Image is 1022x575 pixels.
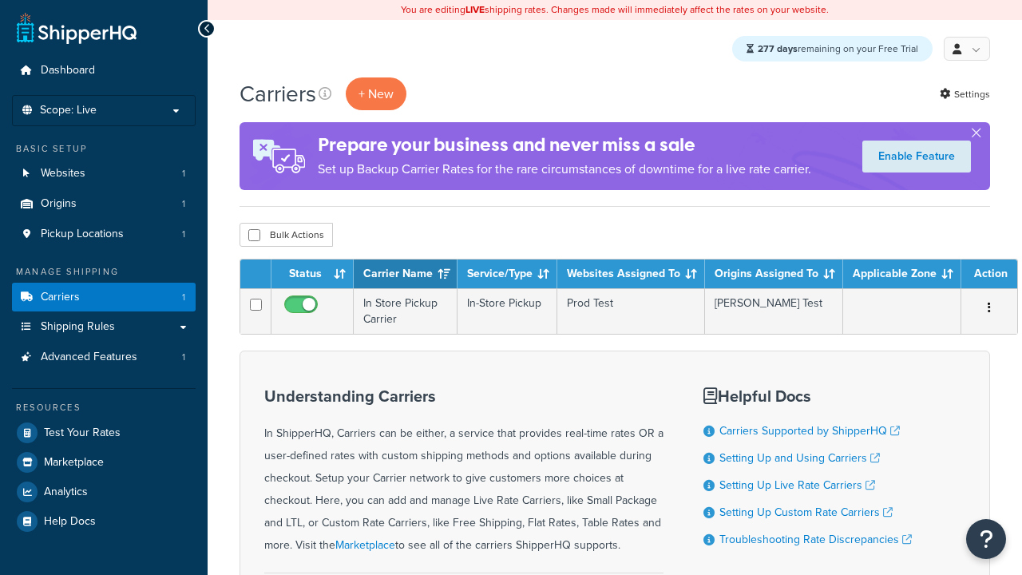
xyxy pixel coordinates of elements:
th: Status: activate to sort column ascending [271,260,354,288]
span: Carriers [41,291,80,304]
span: 1 [182,291,185,304]
a: Help Docs [12,507,196,536]
a: Setting Up Custom Rate Carriers [719,504,893,521]
div: remaining on your Free Trial [732,36,933,61]
a: Setting Up and Using Carriers [719,450,880,466]
span: Dashboard [41,64,95,77]
li: Carriers [12,283,196,312]
span: Analytics [44,486,88,499]
th: Carrier Name: activate to sort column ascending [354,260,458,288]
th: Action [961,260,1017,288]
li: Pickup Locations [12,220,196,249]
button: + New [346,77,406,110]
a: Setting Up Live Rate Carriers [719,477,875,494]
span: Test Your Rates [44,426,121,440]
a: Dashboard [12,56,196,85]
th: Service/Type: activate to sort column ascending [458,260,557,288]
th: Origins Assigned To: activate to sort column ascending [705,260,843,288]
a: Test Your Rates [12,418,196,447]
h3: Understanding Carriers [264,387,664,405]
a: Marketplace [12,448,196,477]
span: 1 [182,197,185,211]
strong: 277 days [758,42,798,56]
td: [PERSON_NAME] Test [705,288,843,334]
img: ad-rules-rateshop-fe6ec290ccb7230408bd80ed9643f0289d75e0ffd9eb532fc0e269fcd187b520.png [240,122,318,190]
a: Pickup Locations 1 [12,220,196,249]
a: Shipping Rules [12,312,196,342]
span: Advanced Features [41,351,137,364]
span: Scope: Live [40,104,97,117]
span: 1 [182,167,185,180]
span: 1 [182,228,185,241]
p: Set up Backup Carrier Rates for the rare circumstances of downtime for a live rate carrier. [318,158,811,180]
span: Marketplace [44,456,104,470]
button: Bulk Actions [240,223,333,247]
a: Carriers 1 [12,283,196,312]
td: In Store Pickup Carrier [354,288,458,334]
h1: Carriers [240,78,316,109]
a: Advanced Features 1 [12,343,196,372]
li: Origins [12,189,196,219]
a: Enable Feature [862,141,971,172]
th: Websites Assigned To: activate to sort column ascending [557,260,705,288]
a: Troubleshooting Rate Discrepancies [719,531,912,548]
a: Marketplace [335,537,395,553]
td: In-Store Pickup [458,288,557,334]
li: Websites [12,159,196,188]
a: ShipperHQ Home [17,12,137,44]
h4: Prepare your business and never miss a sale [318,132,811,158]
a: Websites 1 [12,159,196,188]
span: Pickup Locations [41,228,124,241]
a: Analytics [12,478,196,506]
span: Websites [41,167,85,180]
div: Resources [12,401,196,414]
td: Prod Test [557,288,705,334]
div: In ShipperHQ, Carriers can be either, a service that provides real-time rates OR a user-defined r... [264,387,664,557]
th: Applicable Zone: activate to sort column ascending [843,260,961,288]
li: Advanced Features [12,343,196,372]
a: Carriers Supported by ShipperHQ [719,422,900,439]
span: 1 [182,351,185,364]
h3: Helpful Docs [703,387,912,405]
div: Basic Setup [12,142,196,156]
span: Origins [41,197,77,211]
a: Origins 1 [12,189,196,219]
b: LIVE [465,2,485,17]
span: Help Docs [44,515,96,529]
div: Manage Shipping [12,265,196,279]
span: Shipping Rules [41,320,115,334]
button: Open Resource Center [966,519,1006,559]
a: Settings [940,83,990,105]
